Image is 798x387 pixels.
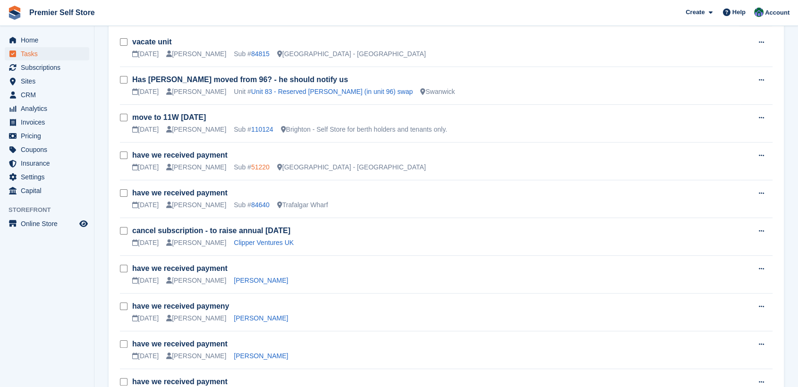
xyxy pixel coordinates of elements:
[166,87,226,97] div: [PERSON_NAME]
[277,162,426,172] div: [GEOGRAPHIC_DATA] - [GEOGRAPHIC_DATA]
[132,189,228,197] a: have we received payment
[234,162,270,172] div: Sub #
[5,102,89,115] a: menu
[5,75,89,88] a: menu
[732,8,746,17] span: Help
[5,143,89,156] a: menu
[21,157,77,170] span: Insurance
[5,217,89,230] a: menu
[754,8,764,17] img: Jo Granger
[5,34,89,47] a: menu
[420,87,455,97] div: Swanwick
[21,61,77,74] span: Subscriptions
[234,352,288,360] a: [PERSON_NAME]
[132,340,228,348] a: have we received payment
[132,264,228,272] a: have we received payment
[132,378,228,386] a: have we received payment
[132,200,159,210] div: [DATE]
[166,200,226,210] div: [PERSON_NAME]
[21,170,77,184] span: Settings
[281,125,447,135] div: Brighton - Self Store for berth holders and tenants only.
[132,49,159,59] div: [DATE]
[132,113,206,121] a: move to 11W [DATE]
[5,170,89,184] a: menu
[234,87,413,97] div: Unit #
[132,238,159,248] div: [DATE]
[25,5,99,20] a: Premier Self Store
[21,129,77,143] span: Pricing
[132,87,159,97] div: [DATE]
[234,200,270,210] div: Sub #
[251,50,270,58] a: 84815
[5,88,89,101] a: menu
[234,314,288,322] a: [PERSON_NAME]
[21,116,77,129] span: Invoices
[234,125,273,135] div: Sub #
[132,351,159,361] div: [DATE]
[166,276,226,286] div: [PERSON_NAME]
[234,49,270,59] div: Sub #
[166,313,226,323] div: [PERSON_NAME]
[132,151,228,159] a: have we received payment
[132,302,229,310] a: have we received paymeny
[8,205,94,215] span: Storefront
[277,200,328,210] div: Trafalgar Wharf
[5,157,89,170] a: menu
[132,227,290,235] a: cancel subscription - to raise annual [DATE]
[251,88,413,95] a: Unit 83 - Reserved [PERSON_NAME] (in unit 96) swap
[78,218,89,229] a: Preview store
[166,162,226,172] div: [PERSON_NAME]
[132,76,348,84] a: Has [PERSON_NAME] moved from 96? - he should notify us
[251,163,270,171] a: 51220
[132,276,159,286] div: [DATE]
[21,102,77,115] span: Analytics
[234,239,294,246] a: Clipper Ventures UK
[132,162,159,172] div: [DATE]
[166,351,226,361] div: [PERSON_NAME]
[5,47,89,60] a: menu
[21,75,77,88] span: Sites
[132,125,159,135] div: [DATE]
[765,8,790,17] span: Account
[166,49,226,59] div: [PERSON_NAME]
[5,61,89,74] a: menu
[5,184,89,197] a: menu
[132,38,172,46] a: vacate unit
[686,8,705,17] span: Create
[8,6,22,20] img: stora-icon-8386f47178a22dfd0bd8f6a31ec36ba5ce8667c1dd55bd0f319d3a0aa187defe.svg
[21,143,77,156] span: Coupons
[21,217,77,230] span: Online Store
[277,49,426,59] div: [GEOGRAPHIC_DATA] - [GEOGRAPHIC_DATA]
[5,129,89,143] a: menu
[21,34,77,47] span: Home
[132,313,159,323] div: [DATE]
[234,277,288,284] a: [PERSON_NAME]
[21,184,77,197] span: Capital
[251,201,270,209] a: 84640
[21,47,77,60] span: Tasks
[251,126,273,133] a: 110124
[21,88,77,101] span: CRM
[166,238,226,248] div: [PERSON_NAME]
[5,116,89,129] a: menu
[166,125,226,135] div: [PERSON_NAME]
